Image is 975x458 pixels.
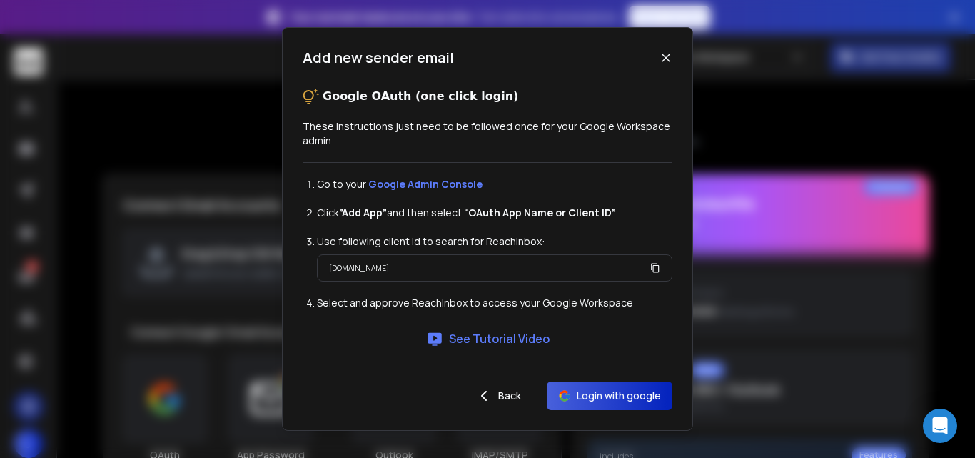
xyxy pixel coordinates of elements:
a: Google Admin Console [368,177,483,191]
p: Google OAuth (one click login) [323,88,518,105]
button: Back [464,382,532,410]
p: These instructions just need to be followed once for your Google Workspace admin. [303,119,672,148]
strong: ”Add App” [339,206,387,219]
strong: “OAuth App Name or Client ID” [464,206,616,219]
h1: Add new sender email [303,48,454,68]
li: Use following client Id to search for ReachInbox: [317,234,672,249]
li: Go to your [317,177,672,191]
img: tips [303,88,320,105]
div: Open Intercom Messenger [923,409,957,443]
button: Login with google [547,382,672,410]
li: Select and approve ReachInbox to access your Google Workspace [317,296,672,310]
li: Click and then select [317,206,672,220]
p: [DOMAIN_NAME] [329,261,389,275]
a: See Tutorial Video [426,330,550,347]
